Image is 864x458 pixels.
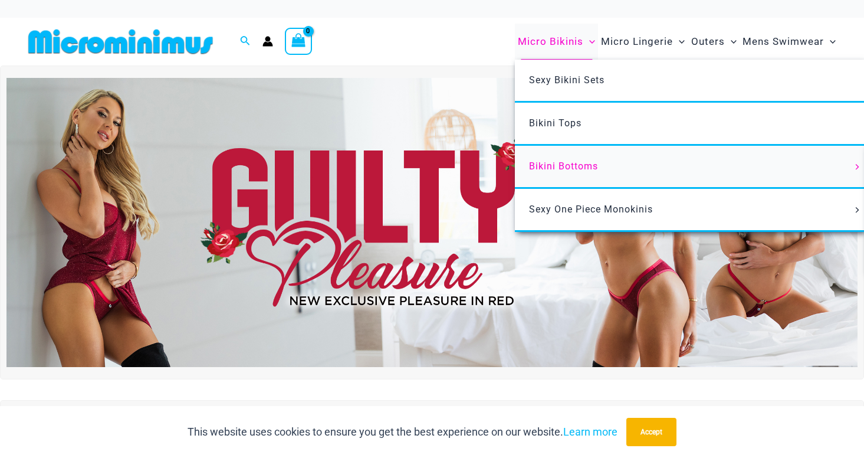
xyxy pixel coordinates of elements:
span: Bikini Tops [529,117,582,129]
span: Menu Toggle [725,27,737,57]
a: View Shopping Cart, empty [285,28,312,55]
span: Sexy Bikini Sets [529,74,605,86]
a: Micro LingerieMenu ToggleMenu Toggle [598,24,688,60]
span: Micro Lingerie [601,27,673,57]
button: Accept [626,418,676,446]
span: Sexy One Piece Monokinis [529,204,653,215]
span: Mens Swimwear [743,27,824,57]
span: Menu Toggle [851,207,864,213]
span: Menu Toggle [673,27,685,57]
span: Bikini Bottoms [529,161,598,172]
span: Micro Bikinis [518,27,583,57]
a: Mens SwimwearMenu ToggleMenu Toggle [740,24,839,60]
img: MM SHOP LOGO FLAT [24,28,218,55]
span: Menu Toggle [851,164,864,170]
img: Guilty Pleasures Red Lingerie [6,78,858,367]
nav: Site Navigation [513,22,840,61]
p: This website uses cookies to ensure you get the best experience on our website. [188,423,617,441]
span: Menu Toggle [824,27,836,57]
a: OutersMenu ToggleMenu Toggle [688,24,740,60]
a: Search icon link [240,34,251,49]
a: Micro BikinisMenu ToggleMenu Toggle [515,24,598,60]
span: Menu Toggle [583,27,595,57]
a: Account icon link [262,36,273,47]
span: Outers [691,27,725,57]
a: Learn more [563,426,617,438]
